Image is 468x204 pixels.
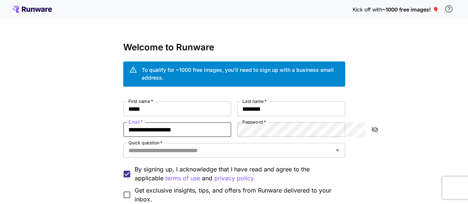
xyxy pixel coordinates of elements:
[165,174,200,183] button: By signing up, I acknowledge that I have read and agree to the applicable and privacy policy.
[242,98,267,104] label: Last name
[135,165,339,183] p: By signing up, I acknowledge that I have read and agree to the applicable and
[128,140,162,146] label: Quick question
[165,174,200,183] p: terms of use
[332,145,343,155] button: Open
[441,1,456,16] button: In order to qualify for free credit, you need to sign up with a business email address and click ...
[368,123,381,136] button: toggle password visibility
[135,186,339,204] span: Get exclusive insights, tips, and offers from Runware delivered to your inbox.
[128,119,143,125] label: Email
[242,119,266,125] label: Password
[214,174,255,183] button: By signing up, I acknowledge that I have read and agree to the applicable terms of use and
[214,174,255,183] p: privacy policy.
[352,6,382,13] span: Kick off with
[123,42,345,53] h3: Welcome to Runware
[128,98,153,104] label: First name
[382,6,438,13] span: ~1000 free images! 🎈
[142,66,339,81] div: To qualify for ~1000 free images, you’ll need to sign up with a business email address.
